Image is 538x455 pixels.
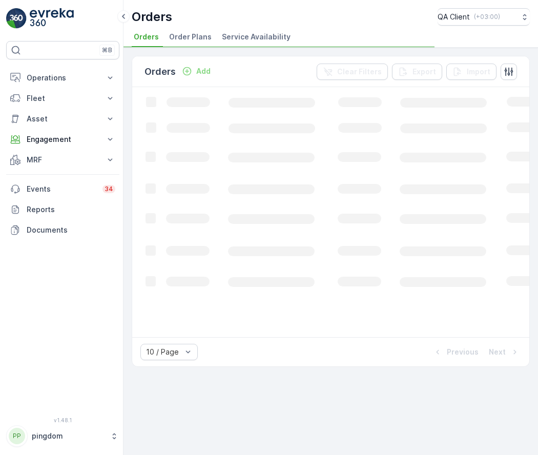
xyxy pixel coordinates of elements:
[169,32,212,42] span: Order Plans
[134,32,159,42] span: Orders
[6,199,119,220] a: Reports
[447,347,479,357] p: Previous
[132,9,172,25] p: Orders
[6,88,119,109] button: Fleet
[102,46,112,54] p: ⌘B
[32,431,105,441] p: pingdom
[392,64,442,80] button: Export
[488,346,521,358] button: Next
[337,67,382,77] p: Clear Filters
[27,225,115,235] p: Documents
[446,64,496,80] button: Import
[438,8,530,26] button: QA Client(+03:00)
[105,185,113,193] p: 34
[438,12,470,22] p: QA Client
[27,114,99,124] p: Asset
[6,68,119,88] button: Operations
[6,425,119,447] button: PPpingdom
[6,220,119,240] a: Documents
[27,93,99,104] p: Fleet
[6,417,119,423] span: v 1.48.1
[222,32,291,42] span: Service Availability
[474,13,500,21] p: ( +03:00 )
[412,67,436,77] p: Export
[30,8,74,29] img: logo_light-DOdMpM7g.png
[27,204,115,215] p: Reports
[6,129,119,150] button: Engagement
[6,179,119,199] a: Events34
[467,67,490,77] p: Import
[317,64,388,80] button: Clear Filters
[9,428,25,444] div: PP
[178,65,215,77] button: Add
[6,150,119,170] button: MRF
[144,65,176,79] p: Orders
[489,347,506,357] p: Next
[27,134,99,144] p: Engagement
[6,8,27,29] img: logo
[27,73,99,83] p: Operations
[27,155,99,165] p: MRF
[6,109,119,129] button: Asset
[27,184,96,194] p: Events
[196,66,211,76] p: Add
[431,346,480,358] button: Previous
